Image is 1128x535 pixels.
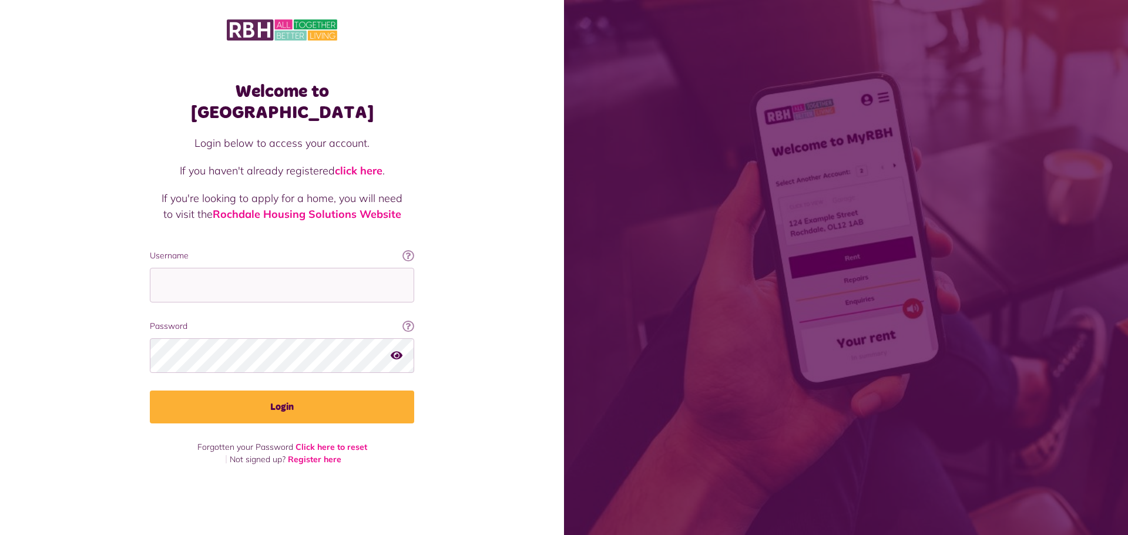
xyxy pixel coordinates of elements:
[197,442,293,452] span: Forgotten your Password
[335,164,382,177] a: click here
[296,442,367,452] a: Click here to reset
[162,135,402,151] p: Login below to access your account.
[150,81,414,123] h1: Welcome to [GEOGRAPHIC_DATA]
[162,163,402,179] p: If you haven't already registered .
[162,190,402,222] p: If you're looking to apply for a home, you will need to visit the
[288,454,341,465] a: Register here
[227,18,337,42] img: MyRBH
[150,391,414,423] button: Login
[213,207,401,221] a: Rochdale Housing Solutions Website
[150,320,414,332] label: Password
[230,454,286,465] span: Not signed up?
[150,250,414,262] label: Username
